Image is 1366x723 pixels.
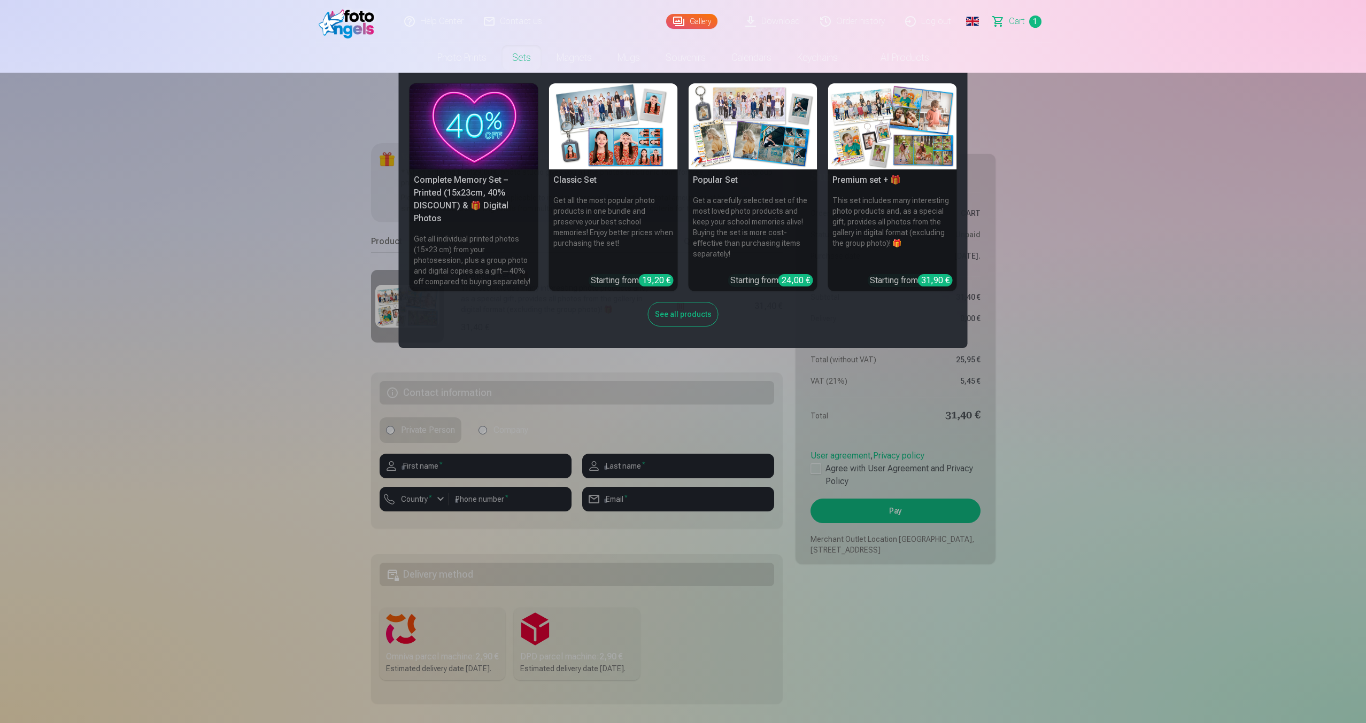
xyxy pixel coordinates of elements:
div: Starting from [870,274,953,287]
img: Premium set + 🎁 [828,83,957,169]
a: Photo prints [425,43,499,73]
span: Сart [1009,15,1025,28]
h5: Premium set + 🎁 [828,169,957,191]
div: See all products [648,302,719,326]
div: Starting from [730,274,813,287]
a: Mugs [605,43,653,73]
h6: Get all the most popular photo products in one bundle and preserve your best school memories! Enj... [549,191,678,270]
a: Gallery [666,14,717,29]
a: Souvenirs [653,43,719,73]
a: Sets [499,43,544,73]
h5: Complete Memory Set – Printed (15x23cm, 40% DISCOUNT) & 🎁 Digital Photos [410,169,538,229]
img: /fa4 [319,4,380,38]
div: 31,90 € [918,274,953,286]
img: Complete Memory Set – Printed (15x23cm, 40% DISCOUNT) & 🎁 Digital Photos [410,83,538,169]
img: Popular Set [689,83,817,169]
a: See all products [648,308,719,319]
h6: Get a carefully selected set of the most loved photo products and keep your school memories alive... [689,191,817,270]
span: 1 [1029,15,1041,28]
img: Classic Set [549,83,678,169]
a: Calendars [719,43,784,73]
a: Keychains [784,43,851,73]
a: Classic SetClassic SetGet all the most popular photo products in one bundle and preserve your bes... [549,83,678,291]
h5: Popular Set [689,169,817,191]
a: Complete Memory Set – Printed (15x23cm, 40% DISCOUNT) & 🎁 Digital PhotosComplete Memory Set – Pri... [410,83,538,291]
a: Premium set + 🎁 Premium set + 🎁This set includes many interesting photo products and, as a specia... [828,83,957,291]
a: Magnets [544,43,605,73]
div: Starting from [591,274,674,287]
a: Popular SetPopular SetGet a carefully selected set of the most loved photo products and keep your... [689,83,817,291]
h5: Classic Set [549,169,678,191]
div: 24,00 € [778,274,813,286]
div: 19,20 € [639,274,674,286]
h6: This set includes many interesting photo products and, as a special gift, provides all photos fro... [828,191,957,270]
a: All products [851,43,942,73]
h6: Get all individual printed photos (15×23 cm) from your photosession, plus a group photo and digit... [410,229,538,291]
